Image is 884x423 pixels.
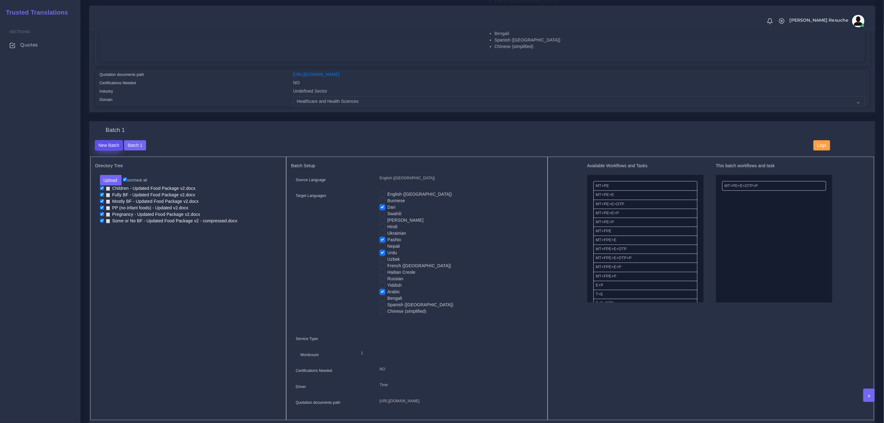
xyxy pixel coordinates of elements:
label: Quotation documents path [100,72,144,77]
img: avatar [852,15,865,27]
li: MT+FPE+E+DTP [593,245,697,254]
label: [PERSON_NAME] [387,217,424,224]
a: Quotes [5,38,76,51]
label: Industry [100,89,113,94]
h5: Available Workflows and Tasks [587,163,704,168]
label: Spanish ([GEOGRAPHIC_DATA]) [387,302,453,308]
label: English ([GEOGRAPHIC_DATA]) [387,191,452,198]
label: Wordcount [300,352,319,358]
label: Chinese (simplified) [387,308,426,315]
li: MT+PE+E+DTP+P [722,181,826,191]
li: MT+PE+E [593,190,697,200]
a: [PERSON_NAME] Resucheavatar [787,15,867,27]
a: Mostly BF - Updated Food Package v2.docx [104,198,201,204]
label: Haitian Creole [387,269,416,276]
label: Driver [296,384,306,390]
label: Arabic [387,289,400,295]
li: T+E+DTP [593,299,697,308]
input: un/check all [123,177,127,181]
span: Sections [10,29,30,34]
button: Logs [813,140,830,151]
h5: Directory Tree [95,163,282,168]
button: New Batch [95,140,123,151]
li: E+P [593,281,697,290]
a: [URL][DOMAIN_NAME] [293,72,340,77]
label: Russian [387,276,403,282]
li: MT+PE+E+P [593,209,697,218]
p: English ([GEOGRAPHIC_DATA]) [380,175,538,181]
li: MT+FPE+E [593,236,697,245]
a: New Batch [95,142,123,147]
label: Service Type: [296,336,319,342]
li: MT+PE+P [593,218,697,227]
span: Logs [817,143,826,148]
label: Pashto [387,237,401,243]
li: Spanish ([GEOGRAPHIC_DATA]) [494,37,862,43]
label: Domain [100,97,113,102]
label: French ([GEOGRAPHIC_DATA]) [387,263,451,269]
li: MT+FPE+E+P [593,263,697,272]
label: Dari [387,204,395,211]
a: Trusted Translations [2,7,68,18]
label: Quotation documents path [296,400,340,405]
a: Fully BF - Updated Food Package v2.docx [104,192,197,198]
span: Quotes [20,41,38,48]
button: Upload [100,175,122,185]
h4: Batch 1 [106,127,125,134]
a: PP (no infant foods) - Updated v2.docx [104,205,191,211]
label: Certifications Needed [296,368,332,373]
a: Some or No BF - Updated Food Package v2 - compressed.docx [104,218,240,224]
label: un/check all [123,177,147,183]
li: MT+FPE [593,227,697,236]
div: Undefined Sector [289,88,870,96]
p: NO [380,366,538,373]
a: Children - Updated Food Package v2.docx [104,185,198,191]
h5: This batch workflows and task [716,163,832,168]
label: Certifications Needed [100,80,136,86]
li: MT+PE+E+DTP [593,200,697,209]
label: Nepali [387,243,400,250]
a: Pregnancy - Updated Food Package v2.docx [104,211,202,217]
label: Uzbek [387,256,400,263]
li: MT+FPE+E+DTP+P [593,254,697,263]
li: Chinese (simplified) [494,43,862,50]
div: NO [289,80,870,88]
label: Bengali [387,295,402,302]
button: Batch 1 [124,140,146,151]
label: Ukrainian [387,230,406,237]
label: Yiddish [387,282,402,289]
p: [URL][DOMAIN_NAME] [380,398,538,404]
li: MT+FPE+P [593,272,697,281]
li: T+E [593,290,697,299]
h5: Batch Setup [291,163,543,168]
label: Hindi [387,224,398,230]
li: MT+PE [593,181,697,191]
p: 1 [361,350,533,356]
label: Urdu [387,250,397,256]
p: Time [380,382,538,388]
li: Bengali [494,30,862,37]
label: Burmese [387,198,405,204]
label: Target Languages [296,193,326,198]
label: Source Language [296,177,326,183]
a: Batch 1 [124,142,146,147]
span: [PERSON_NAME] Resuche [790,18,849,22]
h2: Trusted Translations [2,9,68,16]
label: Swahili [387,211,401,217]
